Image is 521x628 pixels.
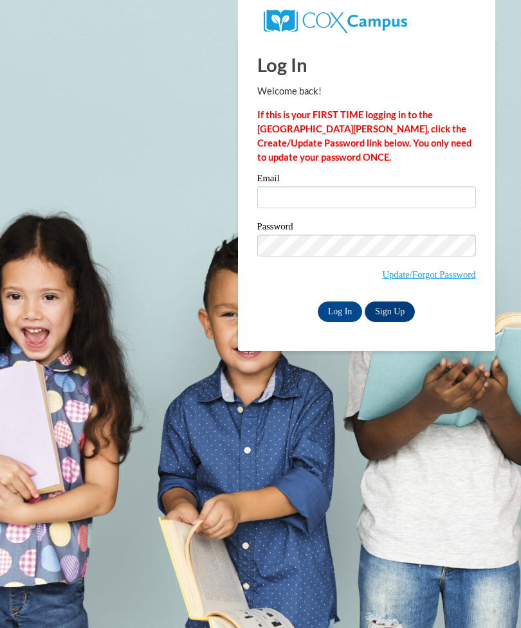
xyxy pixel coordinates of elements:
[257,222,476,235] label: Password
[264,10,407,33] img: COX Campus
[264,15,407,26] a: COX Campus
[318,301,363,322] input: Log In
[365,301,415,322] a: Sign Up
[257,51,476,78] h1: Log In
[257,174,476,186] label: Email
[257,109,471,163] strong: If this is your FIRST TIME logging in to the [GEOGRAPHIC_DATA][PERSON_NAME], click the Create/Upd...
[257,84,476,98] p: Welcome back!
[382,269,475,280] a: Update/Forgot Password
